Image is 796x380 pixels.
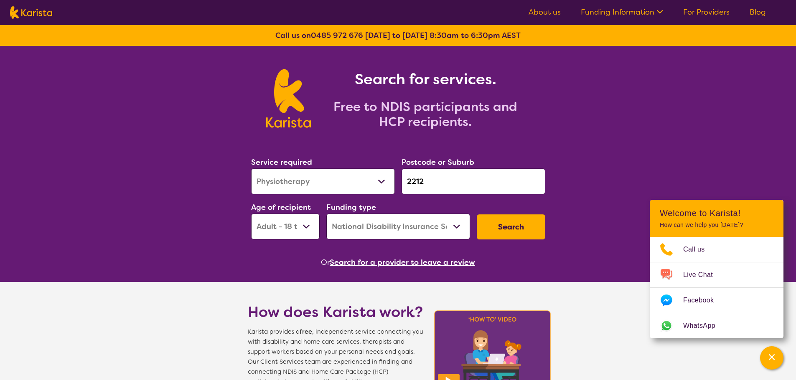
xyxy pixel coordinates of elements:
img: Karista logo [266,69,311,128]
a: Funding Information [581,7,663,17]
label: Service required [251,157,312,167]
div: Channel Menu [650,200,783,338]
span: Live Chat [683,269,723,281]
a: Web link opens in a new tab. [650,313,783,338]
b: free [300,328,312,336]
span: Facebook [683,294,724,307]
span: Call us [683,243,715,256]
a: About us [529,7,561,17]
h1: How does Karista work? [248,302,423,322]
img: Karista logo [10,6,52,19]
span: Or [321,256,330,269]
input: Type [402,169,545,194]
label: Age of recipient [251,202,311,212]
label: Funding type [326,202,376,212]
h2: Free to NDIS participants and HCP recipients. [321,99,530,129]
span: WhatsApp [683,320,725,332]
b: Call us on [DATE] to [DATE] 8:30am to 6:30pm AEST [275,30,521,40]
button: Channel Menu [760,346,783,370]
label: Postcode or Suburb [402,157,474,167]
a: Blog [750,7,766,17]
button: Search for a provider to leave a review [330,256,475,269]
button: Search [477,214,545,239]
a: For Providers [683,7,730,17]
ul: Choose channel [650,237,783,338]
p: How can we help you [DATE]? [660,221,773,229]
h1: Search for services. [321,69,530,89]
a: 0485 972 676 [311,30,363,40]
h2: Welcome to Karista! [660,208,773,218]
